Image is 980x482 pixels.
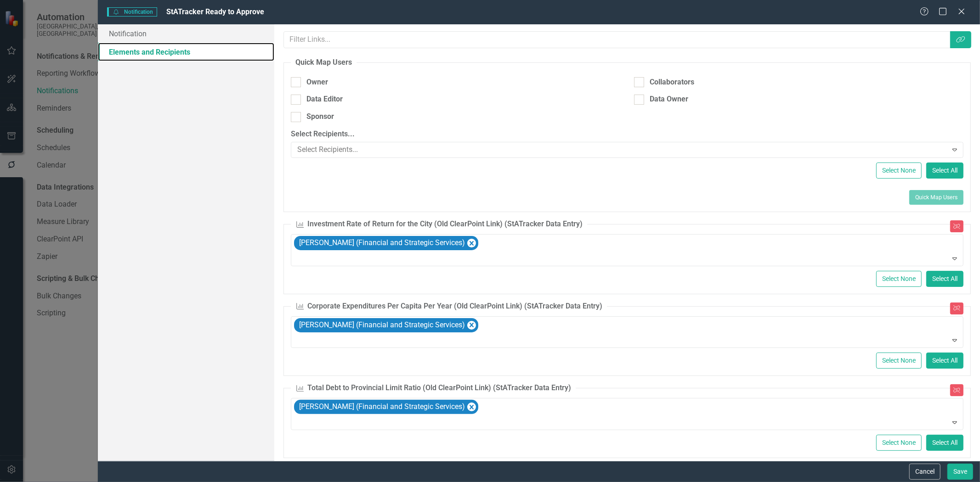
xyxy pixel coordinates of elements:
[166,7,264,16] span: StATracker Ready to Approve
[283,31,951,48] input: Filter Links...
[296,319,466,332] div: [PERSON_NAME] (Financial and Strategic Services)
[876,435,922,451] button: Select None
[306,77,328,88] div: Owner
[98,24,274,43] a: Notification
[926,271,963,287] button: Select All
[467,321,476,330] div: Remove Anne Victoor (Financial and Strategic Services)
[926,163,963,179] button: Select All
[467,239,476,247] div: Remove Brenda Barclay (Financial and Strategic Services)
[947,464,973,480] button: Save
[306,94,343,105] div: Data Editor
[307,383,571,393] div: Total Debt to Provincial Limit Ratio (Old ClearPoint Link) (StATracker Data Entry)
[876,271,922,287] button: Select None
[306,112,334,122] div: Sponsor
[467,403,476,411] div: Remove Anne Victoor (Financial and Strategic Services)
[307,301,602,312] div: Corporate Expenditures Per Capita Per Year (Old ClearPoint Link) (StATracker Data Entry)
[98,43,274,61] a: Elements and Recipients
[296,400,466,414] div: [PERSON_NAME] (Financial and Strategic Services)
[107,7,157,17] span: Notification
[291,129,963,140] label: Select Recipients...
[909,464,940,480] button: Cancel
[926,353,963,369] button: Select All
[650,94,688,105] div: Data Owner
[926,435,963,451] button: Select All
[909,190,963,205] button: Quick Map Users
[876,353,922,369] button: Select None
[650,77,694,88] div: Collaborators
[876,163,922,179] button: Select None
[296,236,466,250] div: [PERSON_NAME] (Financial and Strategic Services)
[307,219,583,230] div: Investment Rate of Return for the City (Old ClearPoint Link) (StATracker Data Entry)
[291,57,357,68] legend: Quick Map Users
